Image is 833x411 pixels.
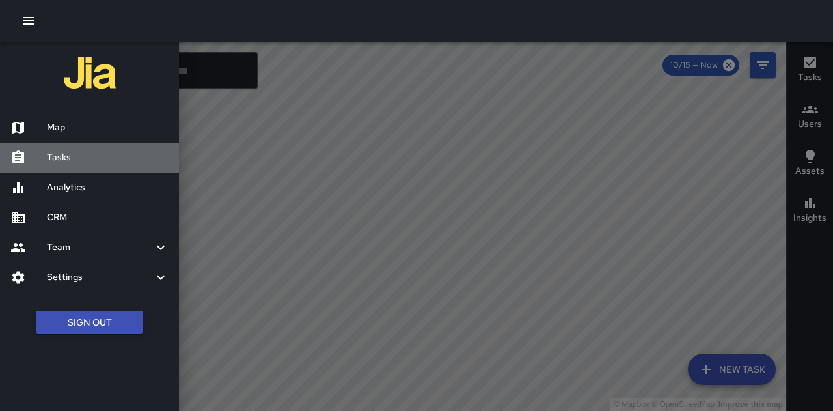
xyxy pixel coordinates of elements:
[47,240,153,255] h6: Team
[47,180,169,195] h6: Analytics
[47,210,169,225] h6: CRM
[64,47,116,99] img: jia-logo
[47,120,169,135] h6: Map
[47,150,169,165] h6: Tasks
[36,311,143,335] button: Sign Out
[47,270,153,285] h6: Settings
